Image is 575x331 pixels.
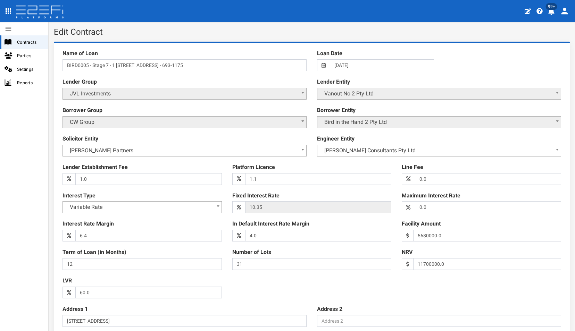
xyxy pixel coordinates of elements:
[67,146,302,155] span: Purcell Partners
[245,230,391,241] input: In Default Interest Rate Margin
[415,201,561,213] input: Maximum Interest Rate
[62,107,102,114] label: Borrower Group
[317,315,561,327] input: Address 2
[62,59,307,71] input: Name of Loan
[317,88,561,100] span: Vanout No 2 Pty Ltd
[62,305,88,313] label: Address 1
[415,173,561,185] input: Line Fee
[322,117,557,127] span: Bird in the Hand 2 Pty Ltd
[62,88,307,100] span: JVL Investments
[62,145,307,156] span: Purcell Partners
[75,287,222,298] input: LVR
[402,248,412,256] label: NRV
[62,192,95,200] label: Interest Type
[54,27,570,36] h1: Edit Contract
[245,201,391,213] input: Fixed Interest Rate
[67,117,302,127] span: CW Group
[62,78,97,86] label: Lender Group
[17,52,43,60] span: Parties
[62,116,307,128] span: CW Group
[17,79,43,87] span: Reports
[62,135,98,143] label: Solicitor Entity
[413,230,561,241] input: Facility Amount
[317,116,561,128] span: Bird in the Hand 2 Pty Ltd
[62,220,114,228] label: Interest Rate Margin
[232,258,392,270] input: Number of Lots
[62,258,222,270] input: Term of Loan
[317,135,355,143] label: Engineer Entity
[232,192,280,200] label: Fixed Interest Rate
[17,65,43,73] span: Settings
[62,201,222,213] span: Variable Rate
[232,248,271,256] label: Number of Lots
[402,220,441,228] label: Facility Amount
[322,89,557,99] span: Vanout No 2 Pty Ltd
[402,163,423,171] label: Line Fee
[402,192,460,200] label: Maximum Interest Rate
[232,220,309,228] label: In Default Interest Rate Margin
[62,315,307,327] input: Address 1
[67,202,217,212] span: Variable Rate
[317,107,356,114] label: Borrower Entity
[67,89,302,99] span: JVL Investments
[62,50,98,58] label: Name of Loan
[62,277,72,285] label: LVR
[317,78,350,86] label: Lender Entity
[75,173,222,185] input: Lender Establishment Fee
[75,230,222,241] input: Interest Rate Margin
[245,173,391,185] input: Platform Licence
[413,258,561,270] input: NRV
[330,59,434,71] input: Loan Date
[322,146,557,155] span: Hopkins Consultants Pty Ltd
[317,305,342,313] label: Address 2
[232,163,275,171] label: Platform Licence
[317,145,561,156] span: Hopkins Consultants Pty Ltd
[317,50,342,58] label: Loan Date
[17,38,43,46] span: Contracts
[62,248,126,256] label: Term of Loan (in Months)
[62,163,128,171] label: Lender Establishment Fee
